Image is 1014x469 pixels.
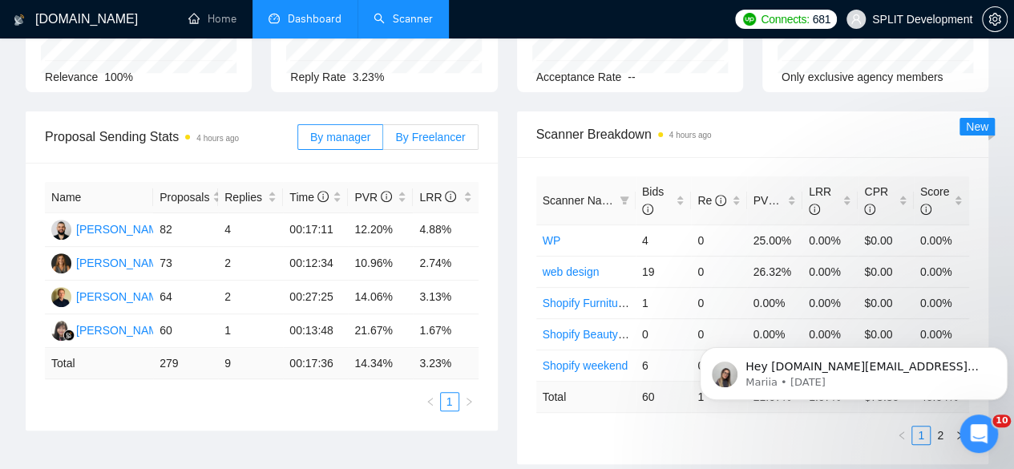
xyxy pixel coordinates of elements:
span: Replies [224,188,265,206]
td: 4 [218,213,283,247]
img: logo [14,7,25,33]
td: 0.00% [914,287,969,318]
span: Time [289,191,328,204]
a: Shopify Beauty/Cosmetics/Health [543,328,709,341]
td: 1 [636,287,691,318]
td: 10.96% [348,247,413,281]
a: NK[PERSON_NAME] [51,256,168,269]
td: $0.00 [858,256,913,287]
span: info-circle [779,195,790,206]
span: PVR [753,194,791,207]
span: Connects: [761,10,809,28]
a: VN[PERSON_NAME] [51,323,168,336]
img: BC [51,220,71,240]
div: [PERSON_NAME] [76,321,168,339]
span: Bids [642,185,664,216]
a: Shopify weekend [543,359,628,372]
button: right [459,392,479,411]
a: AH[PERSON_NAME] [51,289,168,302]
div: [PERSON_NAME] [76,254,168,272]
td: 00:13:48 [283,314,348,348]
span: By manager [310,131,370,144]
span: info-circle [809,204,820,215]
td: 19 [636,256,691,287]
span: right [464,397,474,406]
span: Score [920,185,950,216]
td: 2.74% [413,247,478,281]
span: info-circle [317,191,329,202]
button: left [892,426,911,445]
span: filter [616,188,632,212]
td: $0.00 [858,224,913,256]
td: 21.67% [348,314,413,348]
td: 0.00% [802,287,858,318]
a: searchScanner [374,12,433,26]
td: 00:12:34 [283,247,348,281]
td: 60 [153,314,218,348]
a: 2 [931,427,949,444]
span: LRR [809,185,831,216]
th: Replies [218,182,283,213]
td: 9 [218,348,283,379]
td: 0.00% [802,224,858,256]
li: Next Page [459,392,479,411]
td: Total [536,381,636,412]
td: 0 [691,256,746,287]
span: New [966,120,988,133]
td: 26.32% [747,256,802,287]
span: Dashboard [288,12,341,26]
li: Next Page [950,426,969,445]
img: AH [51,287,71,307]
span: Scanner Name [543,194,617,207]
span: Acceptance Rate [536,71,622,83]
td: 0.00% [914,256,969,287]
td: 3.23 % [413,348,478,379]
span: By Freelancer [395,131,465,144]
img: NK [51,253,71,273]
a: web design [543,265,600,278]
span: 3.23% [353,71,385,83]
td: 2 [218,247,283,281]
a: WP [543,234,561,247]
span: info-circle [920,204,931,215]
span: Relevance [45,71,98,83]
td: 60 [636,381,691,412]
span: left [426,397,435,406]
iframe: Intercom live chat [959,414,998,453]
td: 12.20% [348,213,413,247]
td: 82 [153,213,218,247]
span: Proposals [160,188,209,206]
td: 279 [153,348,218,379]
a: Shopify Furniture/Home decore [543,297,699,309]
span: right [955,431,964,440]
span: setting [983,13,1007,26]
td: 6 [636,350,691,381]
td: 2 [218,281,283,314]
span: info-circle [381,191,392,202]
span: 681 [813,10,830,28]
span: 100% [104,71,133,83]
span: left [897,431,907,440]
iframe: Intercom notifications message [693,313,1014,426]
th: Proposals [153,182,218,213]
td: 0 [691,350,746,381]
th: Name [45,182,153,213]
time: 4 hours ago [669,131,712,139]
span: Proposal Sending Stats [45,127,297,147]
button: right [950,426,969,445]
span: info-circle [445,191,456,202]
img: gigradar-bm.png [63,330,75,341]
td: 00:17:11 [283,213,348,247]
a: BC[PERSON_NAME] [51,222,168,235]
a: 1 [441,393,459,410]
td: 3.13% [413,281,478,314]
span: filter [620,196,629,205]
a: 1 [912,427,930,444]
td: $0.00 [858,287,913,318]
td: 1 [691,381,746,412]
td: 1.67% [413,314,478,348]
